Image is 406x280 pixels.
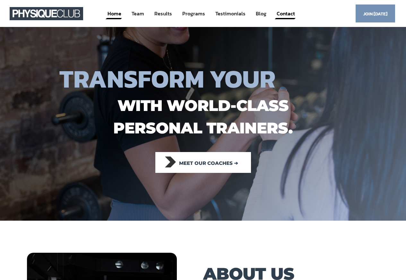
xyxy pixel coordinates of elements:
[182,8,206,20] a: Programs
[215,8,246,20] a: Testimonials
[107,8,122,20] a: Home
[1,94,405,139] h1: with world-class personal trainers.
[154,8,173,20] a: Results
[356,4,395,22] a: Join [DATE]
[276,8,296,20] a: Contact
[363,8,387,20] span: Join [DATE]
[131,8,145,20] a: Team
[155,152,251,173] a: Meet our coaches ➔
[179,156,238,170] span: Meet our coaches ➔
[255,8,267,20] a: Blog
[59,60,276,98] span: TRANSFORM YOUR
